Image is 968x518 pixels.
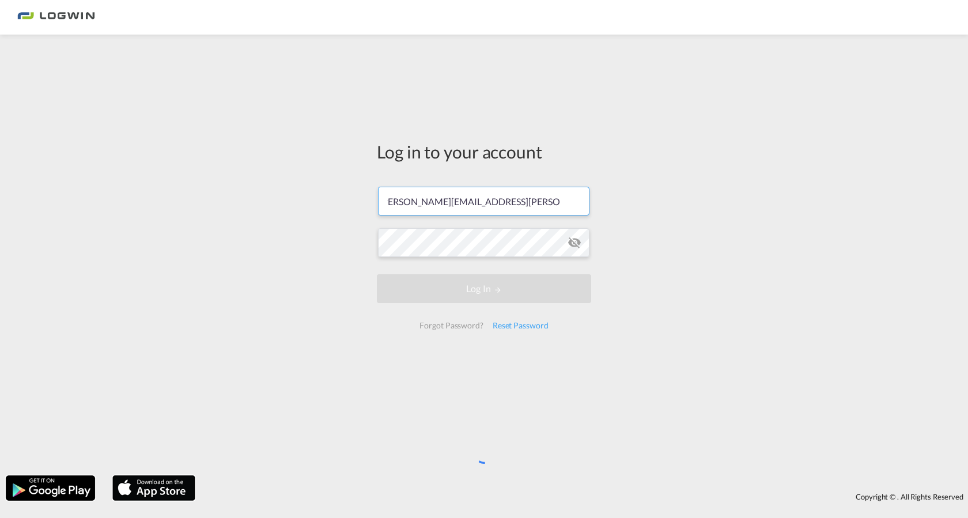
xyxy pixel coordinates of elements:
[488,315,553,336] div: Reset Password
[415,315,487,336] div: Forgot Password?
[568,236,581,249] md-icon: icon-eye-off
[201,487,968,506] div: Copyright © . All Rights Reserved
[378,187,589,215] input: Enter email/phone number
[5,474,96,502] img: google.png
[377,139,591,164] div: Log in to your account
[111,474,196,502] img: apple.png
[377,274,591,303] button: LOGIN
[17,5,95,31] img: bc73a0e0d8c111efacd525e4c8ad7d32.png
